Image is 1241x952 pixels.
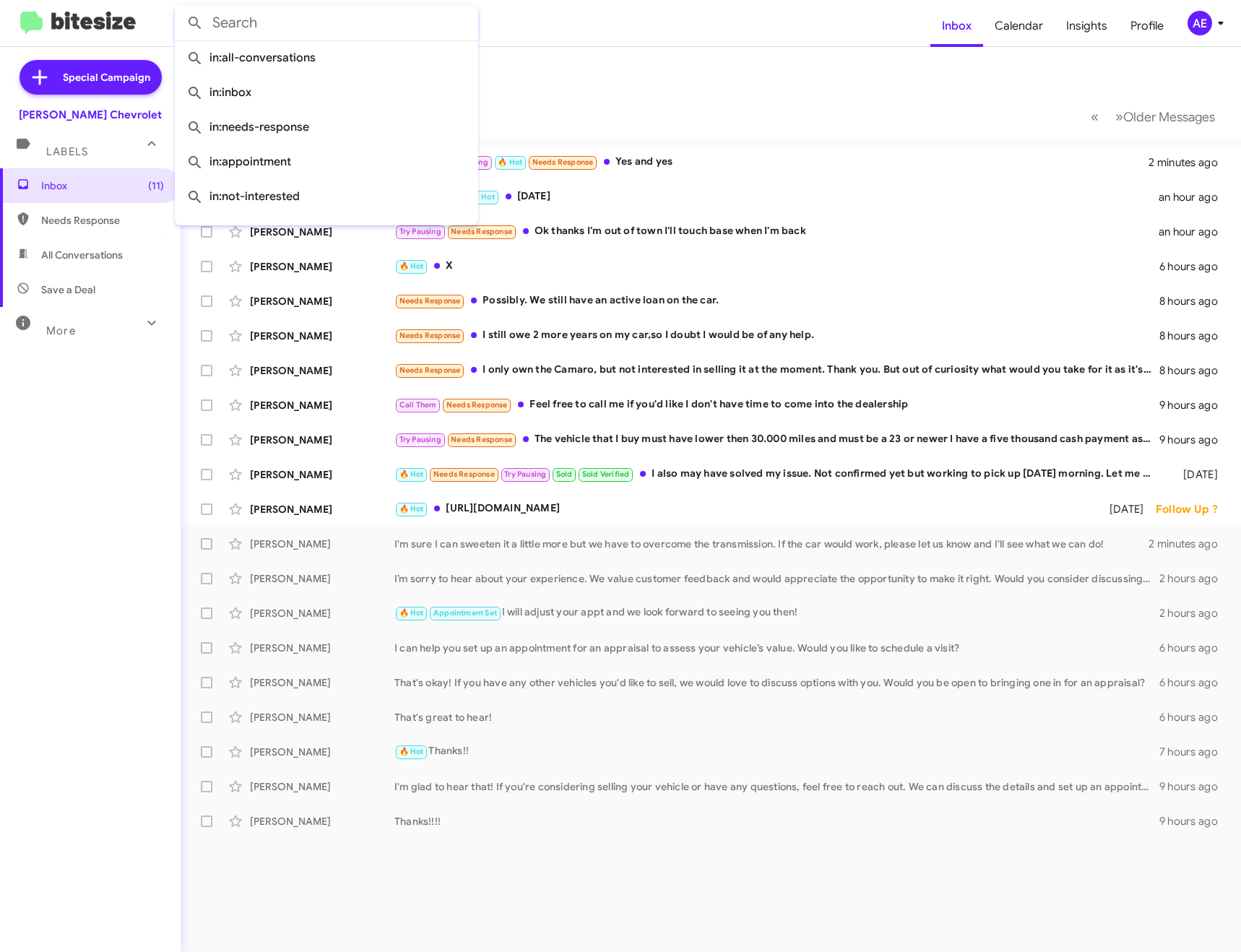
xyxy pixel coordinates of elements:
[41,248,123,262] span: All Conversations
[930,5,983,47] a: Inbox
[556,469,573,479] span: Sold
[399,469,424,479] span: 🔥 Hot
[250,259,394,274] div: [PERSON_NAME]
[394,814,1159,828] div: Thanks!!!!
[1175,11,1225,35] button: AE
[399,504,424,514] span: 🔥 Hot
[250,606,394,620] div: [PERSON_NAME]
[394,258,1159,274] div: X
[175,6,478,40] input: Search
[1159,779,1229,794] div: 9 hours ago
[399,261,424,271] span: 🔥 Hot
[1159,363,1229,378] div: 8 hours ago
[1159,571,1229,586] div: 2 hours ago
[394,189,1159,205] div: [DATE]
[63,70,150,85] span: Special Campaign
[41,282,95,297] span: Save a Deal
[1159,190,1229,204] div: an hour ago
[46,324,76,337] span: More
[1115,108,1123,126] span: »
[1149,155,1229,170] div: 2 minutes ago
[1159,641,1229,655] div: 6 hours ago
[399,331,461,340] span: Needs Response
[250,745,394,759] div: [PERSON_NAME]
[394,397,1159,413] div: Feel free to call me if you'd like I don't have time to come into the dealership
[394,154,1149,170] div: Yes and yes
[250,502,394,516] div: [PERSON_NAME]
[394,710,1159,724] div: That's great to hear!
[19,108,162,122] div: [PERSON_NAME] Chevrolet
[250,467,394,482] div: [PERSON_NAME]
[1123,109,1215,125] span: Older Messages
[1094,502,1156,516] div: [DATE]
[1159,745,1229,759] div: 7 hours ago
[1107,102,1224,131] button: Next
[394,743,1159,760] div: Thanks!!
[1091,108,1099,126] span: «
[186,214,467,248] span: in:sold-verified
[399,435,441,444] span: Try Pausing
[394,779,1159,794] div: I'm glad to hear that! If you're considering selling your vehicle or have any questions, feel fre...
[186,179,467,214] span: in:not-interested
[399,296,461,306] span: Needs Response
[250,398,394,412] div: [PERSON_NAME]
[451,227,512,236] span: Needs Response
[399,365,461,375] span: Needs Response
[250,814,394,828] div: [PERSON_NAME]
[394,501,1094,517] div: [URL][DOMAIN_NAME]
[250,537,394,551] div: [PERSON_NAME]
[250,225,394,239] div: [PERSON_NAME]
[394,327,1159,344] div: I still owe 2 more years on my car,so I doubt I would be of any help.
[399,608,424,618] span: 🔥 Hot
[250,675,394,690] div: [PERSON_NAME]
[394,641,1159,655] div: I can help you set up an appointment for an appraisal to assess your vehicle’s value. Would you l...
[1159,675,1229,690] div: 6 hours ago
[399,227,441,236] span: Try Pausing
[504,469,546,479] span: Try Pausing
[1055,5,1119,47] a: Insights
[394,362,1159,378] div: I only own the Camaro, but not interested in selling it at the moment. Thank you. But out of curi...
[1083,102,1224,131] nav: Page navigation example
[1149,537,1229,551] div: 2 minutes ago
[1159,294,1229,308] div: 8 hours ago
[250,779,394,794] div: [PERSON_NAME]
[1159,259,1229,274] div: 6 hours ago
[46,145,88,158] span: Labels
[148,178,164,193] span: (11)
[250,641,394,655] div: [PERSON_NAME]
[186,75,467,110] span: in:inbox
[20,60,162,95] a: Special Campaign
[983,5,1055,47] a: Calendar
[250,329,394,343] div: [PERSON_NAME]
[394,675,1159,690] div: That's okay! If you have any other vehicles you'd like to sell, we would love to discuss options ...
[41,213,164,228] span: Needs Response
[250,294,394,308] div: [PERSON_NAME]
[1159,225,1229,239] div: an hour ago
[394,571,1159,586] div: I’m sorry to hear about your experience. We value customer feedback and would appreciate the oppo...
[394,293,1159,309] div: Possibly. We still have an active loan on the car.
[433,469,495,479] span: Needs Response
[41,178,164,193] span: Inbox
[399,400,437,410] span: Call Them
[394,431,1159,448] div: The vehicle that I buy must have lower then 30.000 miles and must be a 23 or newer I have a five ...
[470,192,495,202] span: 🔥 Hot
[394,223,1159,240] div: Ok thanks I'm out of town I'll touch base when I'm back
[186,144,467,179] span: in:appointment
[394,466,1162,483] div: I also may have solved my issue. Not confirmed yet but working to pick up [DATE] morning. Let me ...
[1119,5,1175,47] span: Profile
[1159,710,1229,724] div: 6 hours ago
[532,157,594,167] span: Needs Response
[498,157,522,167] span: 🔥 Hot
[1159,606,1229,620] div: 2 hours ago
[1159,433,1229,447] div: 9 hours ago
[186,110,467,144] span: in:needs-response
[250,433,394,447] div: [PERSON_NAME]
[250,571,394,586] div: [PERSON_NAME]
[1159,329,1229,343] div: 8 hours ago
[399,747,424,756] span: 🔥 Hot
[394,605,1159,621] div: I will adjust your appt and we look forward to seeing you then!
[433,608,497,618] span: Appointment Set
[1082,102,1107,131] button: Previous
